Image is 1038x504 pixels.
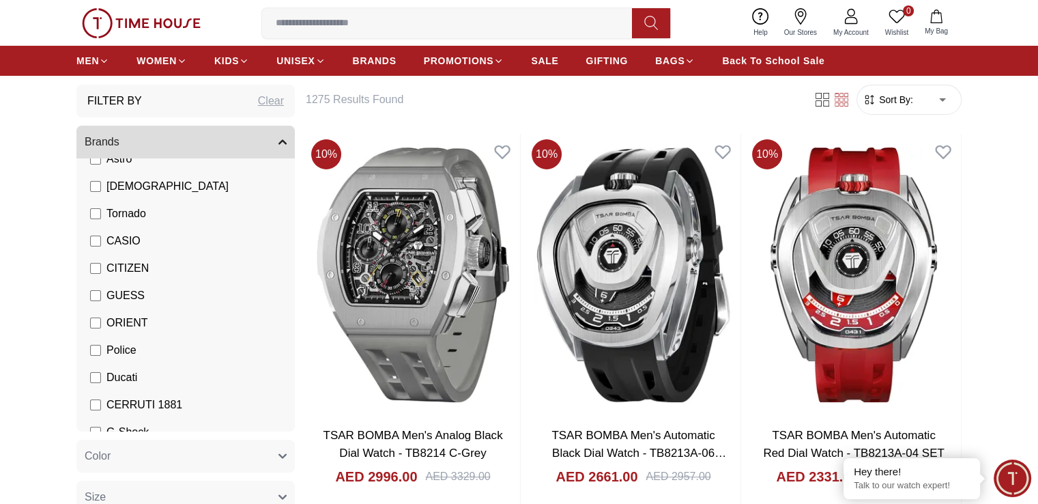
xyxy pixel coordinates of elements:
[424,54,494,68] span: PROMOTIONS
[880,27,914,38] span: Wishlist
[425,468,490,485] div: AED 3329.00
[994,460,1031,497] div: Chat Widget
[106,260,149,277] span: CITIZEN
[311,139,341,169] span: 10 %
[863,93,913,107] button: Sort By:
[323,429,502,460] a: TSAR BOMBA Men's Analog Black Dial Watch - TB8214 C-Grey
[306,134,520,416] img: TSAR BOMBA Men's Analog Black Dial Watch - TB8214 C-Grey
[106,206,146,222] span: Tornado
[90,427,101,438] input: G-Shock
[136,48,187,73] a: WOMEN
[106,315,147,331] span: ORIENT
[586,48,628,73] a: GIFTING
[106,369,137,386] span: Ducati
[106,151,132,167] span: Astro
[854,480,970,492] p: Talk to our watch expert!
[903,5,914,16] span: 0
[136,54,177,68] span: WOMEN
[854,465,970,479] div: Hey there!
[106,397,182,413] span: CERRUTI 1881
[90,318,101,328] input: ORIENT
[531,54,558,68] span: SALE
[752,139,782,169] span: 10 %
[655,54,684,68] span: BAGS
[90,181,101,192] input: [DEMOGRAPHIC_DATA]
[776,467,858,486] h4: AED 2331.00
[531,48,558,73] a: SALE
[353,48,397,73] a: BRANDS
[90,400,101,410] input: CERRUTI 1881
[335,467,417,486] h4: AED 2996.00
[646,468,710,485] div: AED 2957.00
[276,54,315,68] span: UNISEX
[90,345,101,356] input: Police
[748,27,773,38] span: Help
[87,93,142,109] h3: Filter By
[76,126,295,158] button: Brands
[556,467,637,486] h4: AED 2661.00
[526,134,740,416] img: TSAR BOMBA Men's Automatic Black Dial Watch - TB8213A-06 SET
[106,178,229,195] span: [DEMOGRAPHIC_DATA]
[424,48,504,73] a: PROMOTIONS
[919,26,953,36] span: My Bag
[106,424,149,440] span: G-Shock
[90,154,101,165] input: Astro
[586,54,628,68] span: GIFTING
[532,139,562,169] span: 10 %
[90,290,101,301] input: GUESS
[85,134,119,150] span: Brands
[85,448,111,464] span: Color
[106,233,141,249] span: CASIO
[776,5,825,40] a: Our Stores
[82,8,201,38] img: ...
[258,93,284,109] div: Clear
[214,54,239,68] span: KIDS
[779,27,822,38] span: Our Stores
[876,93,913,107] span: Sort By:
[917,7,956,39] button: My Bag
[763,429,945,460] a: TSAR BOMBA Men's Automatic Red Dial Watch - TB8213A-04 SET
[76,48,109,73] a: MEN
[90,372,101,383] input: Ducati
[214,48,249,73] a: KIDS
[90,236,101,247] input: CASIO
[76,54,99,68] span: MEN
[106,288,145,304] span: GUESS
[90,208,101,219] input: Tornado
[877,5,917,40] a: 0Wishlist
[353,54,397,68] span: BRANDS
[745,5,776,40] a: Help
[90,263,101,274] input: CITIZEN
[722,54,824,68] span: Back To School Sale
[828,27,874,38] span: My Account
[747,134,961,416] img: TSAR BOMBA Men's Automatic Red Dial Watch - TB8213A-04 SET
[306,92,796,108] h6: 1275 Results Found
[722,48,824,73] a: Back To School Sale
[551,429,726,477] a: TSAR BOMBA Men's Automatic Black Dial Watch - TB8213A-06 SET
[76,440,295,473] button: Color
[655,48,695,73] a: BAGS
[276,48,325,73] a: UNISEX
[106,342,136,359] span: Police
